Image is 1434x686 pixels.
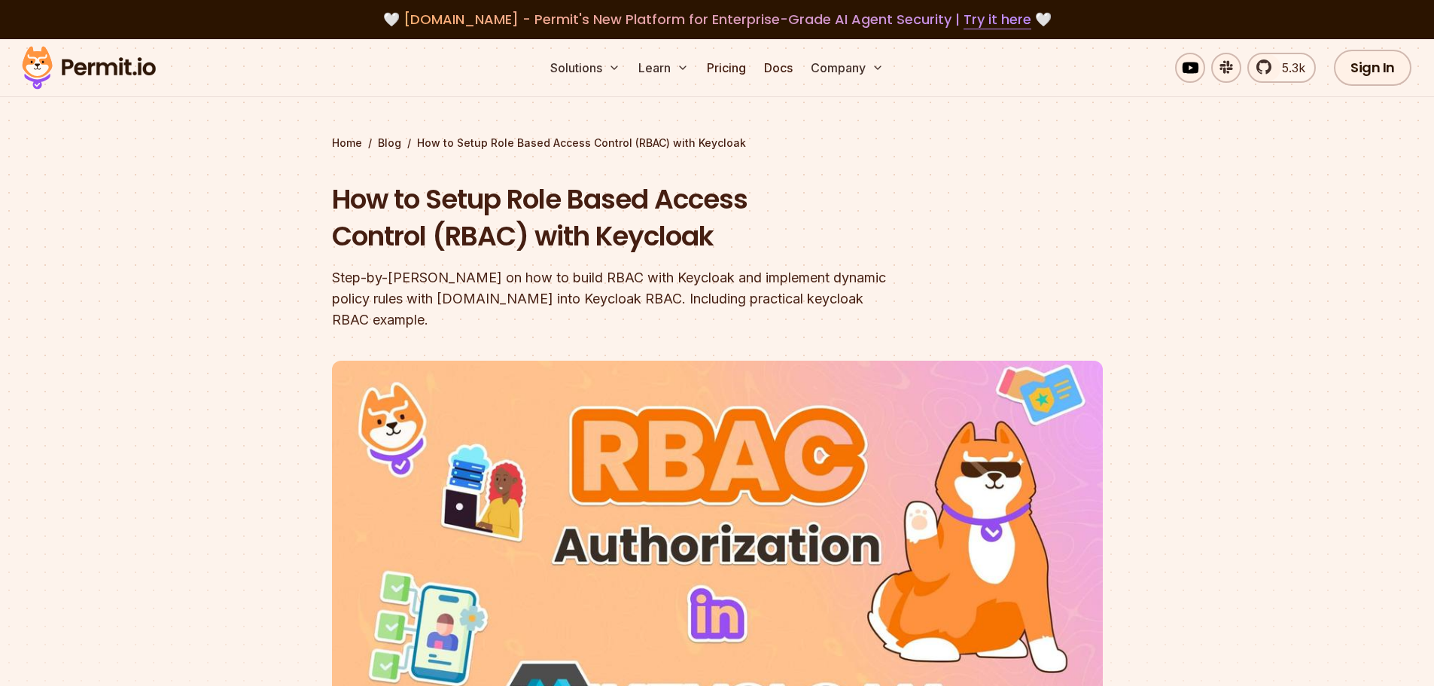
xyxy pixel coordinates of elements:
a: Blog [378,136,401,151]
a: Docs [758,53,799,83]
a: Try it here [964,10,1031,29]
span: [DOMAIN_NAME] - Permit's New Platform for Enterprise-Grade AI Agent Security | [403,10,1031,29]
button: Company [805,53,890,83]
h1: How to Setup Role Based Access Control (RBAC) with Keycloak [332,181,910,255]
a: Pricing [701,53,752,83]
a: Home [332,136,362,151]
div: Step-by-[PERSON_NAME] on how to build RBAC with Keycloak and implement dynamic policy rules with ... [332,267,910,331]
img: Permit logo [15,42,163,93]
a: 5.3k [1247,53,1316,83]
div: / / [332,136,1103,151]
a: Sign In [1334,50,1411,86]
div: 🤍 🤍 [36,9,1398,30]
button: Solutions [544,53,626,83]
span: 5.3k [1273,59,1305,77]
button: Learn [632,53,695,83]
